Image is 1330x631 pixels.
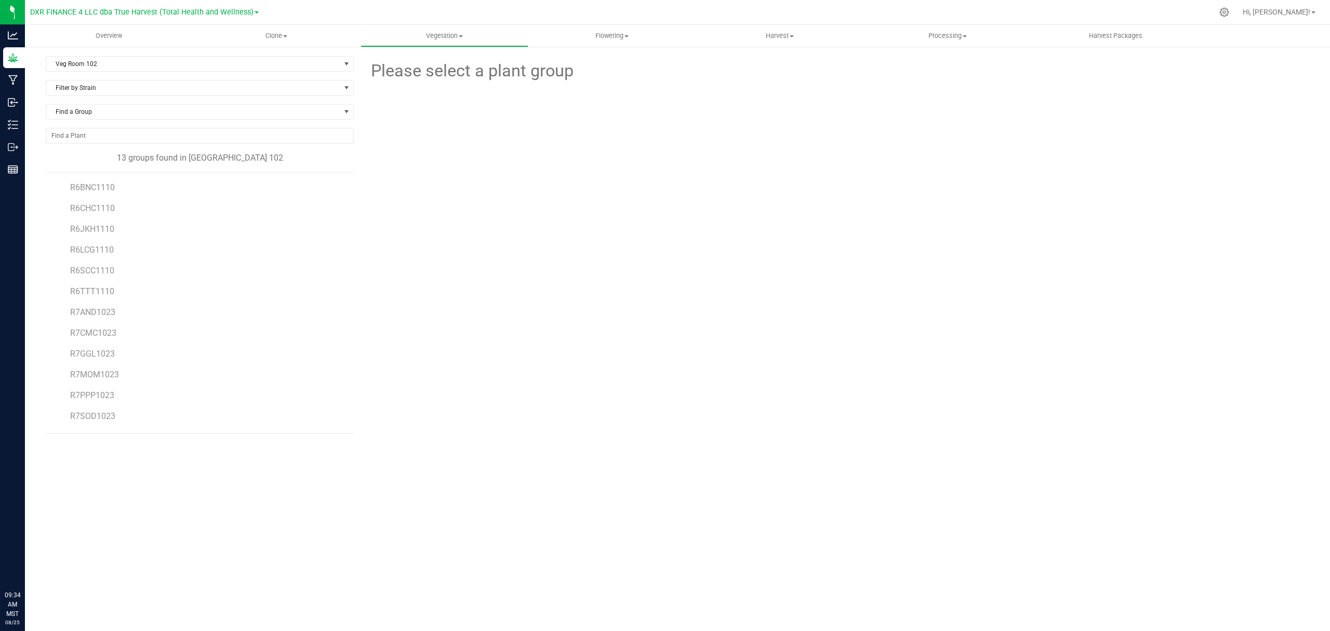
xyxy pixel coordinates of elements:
[70,286,114,296] span: R6TTT1110
[70,307,115,317] span: R7AND1023
[1218,7,1231,17] div: Manage settings
[82,31,136,41] span: Overview
[25,25,193,47] a: Overview
[340,57,353,71] span: select
[70,390,114,400] span: R7PPP1023
[5,590,20,619] p: 09:34 AM MST
[193,25,361,47] a: Clone
[864,25,1032,47] a: Processing
[8,52,18,63] inline-svg: Grow
[70,349,115,359] span: R7GGL1023
[193,31,360,41] span: Clone
[30,8,254,17] span: DXR FINANCE 4 LLC dba True Harvest (Total Health and Wellness)
[528,25,696,47] a: Flowering
[8,97,18,108] inline-svg: Inbound
[46,81,340,95] span: Filter by Strain
[70,328,116,338] span: R7CMC1023
[46,57,340,71] span: Veg Room 102
[361,25,528,47] a: Vegetation
[70,266,114,275] span: R6SCC1110
[70,370,119,379] span: R7MOM1023
[70,245,114,255] span: R6LCG1110
[70,432,115,442] span: R7ZOP1023
[46,104,340,119] span: Find a Group
[8,142,18,152] inline-svg: Outbound
[8,75,18,85] inline-svg: Manufacturing
[8,164,18,175] inline-svg: Reports
[8,30,18,41] inline-svg: Analytics
[864,31,1031,41] span: Processing
[369,58,574,84] span: Please select a plant group
[361,31,528,41] span: Vegetation
[1032,25,1200,47] a: Harvest Packages
[529,31,696,41] span: Flowering
[1243,8,1310,16] span: Hi, [PERSON_NAME]!
[1075,31,1156,41] span: Harvest Packages
[70,182,115,192] span: R6BNC1110
[5,619,20,626] p: 08/25
[70,203,115,213] span: R6CHC1110
[70,224,114,234] span: R6JKH1110
[70,411,115,421] span: R7SOD1023
[46,152,354,164] div: 13 groups found in [GEOGRAPHIC_DATA] 102
[46,128,353,143] input: NO DATA FOUND
[8,120,18,130] inline-svg: Inventory
[696,25,864,47] a: Harvest
[697,31,863,41] span: Harvest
